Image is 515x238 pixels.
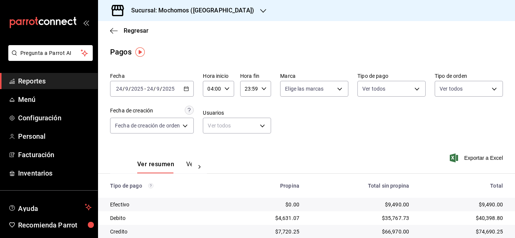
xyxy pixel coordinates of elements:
[203,73,234,79] label: Hora inicio
[421,214,503,222] div: $40,398.80
[18,168,92,178] span: Inventarios
[5,55,93,62] a: Pregunta a Parrot AI
[20,49,81,57] span: Pregunta a Parrot AI
[116,86,123,92] input: --
[110,73,194,79] label: Fecha
[147,86,153,92] input: --
[110,228,218,235] div: Credito
[435,73,503,79] label: Tipo de orden
[186,161,215,173] button: Ver pagos
[311,228,409,235] div: $66,970.00
[129,86,131,92] span: /
[357,73,426,79] label: Tipo de pago
[203,110,271,115] label: Usuarios
[362,85,385,92] span: Ver todos
[110,27,149,34] button: Regresar
[421,183,503,189] div: Total
[18,203,82,212] span: Ayuda
[18,131,92,141] span: Personal
[311,201,409,208] div: $9,490.00
[18,94,92,105] span: Menú
[131,86,144,92] input: ----
[110,107,153,115] div: Fecha de creación
[421,201,503,208] div: $9,490.00
[230,201,299,208] div: $0.00
[18,113,92,123] span: Configuración
[162,86,175,92] input: ----
[110,46,132,58] div: Pagos
[125,6,254,15] h3: Sucursal: Mochomos ([GEOGRAPHIC_DATA])
[280,73,348,79] label: Marca
[124,27,149,34] span: Regresar
[451,153,503,162] button: Exportar a Excel
[311,214,409,222] div: $35,767.73
[203,118,271,133] div: Ver todos
[144,86,146,92] span: -
[311,183,409,189] div: Total sin propina
[230,228,299,235] div: $7,720.25
[18,76,92,86] span: Reportes
[153,86,156,92] span: /
[160,86,162,92] span: /
[230,183,299,189] div: Propina
[137,161,174,173] button: Ver resumen
[18,150,92,160] span: Facturación
[230,214,299,222] div: $4,631.07
[240,73,271,79] label: Hora fin
[148,183,153,188] svg: Los pagos realizados con Pay y otras terminales son montos brutos.
[440,85,463,92] span: Ver todos
[110,214,218,222] div: Debito
[83,20,89,26] button: open_drawer_menu
[110,201,218,208] div: Efectivo
[421,228,503,235] div: $74,690.25
[110,183,218,189] div: Tipo de pago
[135,47,145,57] img: Tooltip marker
[123,86,125,92] span: /
[115,122,180,129] span: Fecha de creación de orden
[8,45,93,61] button: Pregunta a Parrot AI
[156,86,160,92] input: --
[18,220,92,230] span: Recomienda Parrot
[285,85,323,92] span: Elige las marcas
[125,86,129,92] input: --
[137,161,192,173] div: navigation tabs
